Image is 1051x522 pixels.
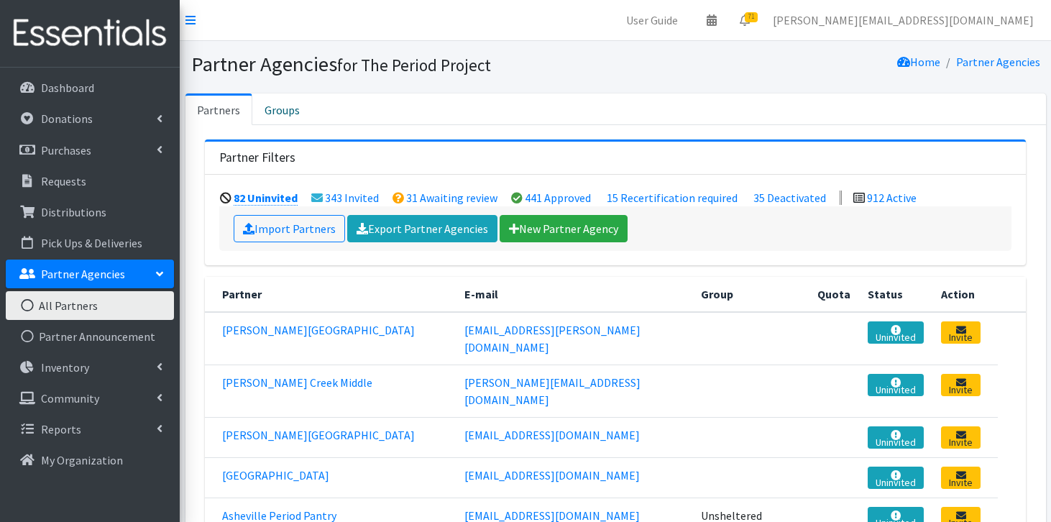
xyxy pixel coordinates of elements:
a: Import Partners [234,215,345,242]
a: Community [6,384,174,413]
a: Dashboard [6,73,174,102]
a: Requests [6,167,174,196]
h1: Partner Agencies [191,52,610,77]
th: Action [932,277,998,312]
p: Reports [41,422,81,436]
a: Distributions [6,198,174,226]
a: 441 Approved [525,191,591,205]
a: 912 Active [867,191,917,205]
th: Status [859,277,932,312]
p: Pick Ups & Deliveries [41,236,142,250]
img: HumanEssentials [6,9,174,58]
a: Reports [6,415,174,444]
a: Invite [941,374,981,396]
a: Partner Agencies [6,260,174,288]
p: Requests [41,174,86,188]
th: Group [692,277,809,312]
a: Uninvited [868,426,924,449]
a: Invite [941,321,981,344]
a: 343 Invited [325,191,379,205]
a: [PERSON_NAME][EMAIL_ADDRESS][DOMAIN_NAME] [761,6,1045,35]
a: 82 Uninvited [234,191,298,206]
a: 71 [728,6,761,35]
a: My Organization [6,446,174,475]
a: Partner Agencies [956,55,1040,69]
span: 71 [745,12,758,22]
p: Dashboard [41,81,94,95]
a: 31 Awaiting review [406,191,497,205]
a: [EMAIL_ADDRESS][DOMAIN_NAME] [464,428,640,442]
p: Purchases [41,143,91,157]
th: Partner [205,277,456,312]
a: Inventory [6,353,174,382]
a: Uninvited [868,467,924,489]
p: Community [41,391,99,406]
a: 35 Deactivated [753,191,826,205]
a: [GEOGRAPHIC_DATA] [222,468,329,482]
a: Home [897,55,940,69]
th: Quota [809,277,859,312]
a: All Partners [6,291,174,320]
small: for The Period Project [337,55,491,75]
a: User Guide [615,6,689,35]
p: My Organization [41,453,123,467]
a: Invite [941,426,981,449]
a: Partners [185,93,252,125]
a: Groups [252,93,312,125]
a: [PERSON_NAME][EMAIL_ADDRESS][DOMAIN_NAME] [464,375,641,407]
a: Invite [941,467,981,489]
a: [EMAIL_ADDRESS][PERSON_NAME][DOMAIN_NAME] [464,323,641,354]
a: Uninvited [868,374,924,396]
a: Uninvited [868,321,924,344]
a: [PERSON_NAME] Creek Middle [222,375,372,390]
h3: Partner Filters [219,150,295,165]
a: Purchases [6,136,174,165]
p: Inventory [41,360,89,375]
a: New Partner Agency [500,215,628,242]
a: Export Partner Agencies [347,215,497,242]
a: Pick Ups & Deliveries [6,229,174,257]
a: [EMAIL_ADDRESS][DOMAIN_NAME] [464,468,640,482]
a: [PERSON_NAME][GEOGRAPHIC_DATA] [222,428,415,442]
a: 15 Recertification required [607,191,738,205]
a: Donations [6,104,174,133]
th: E-mail [456,277,692,312]
a: [PERSON_NAME][GEOGRAPHIC_DATA] [222,323,415,337]
p: Distributions [41,205,106,219]
p: Partner Agencies [41,267,125,281]
a: Partner Announcement [6,322,174,351]
p: Donations [41,111,93,126]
